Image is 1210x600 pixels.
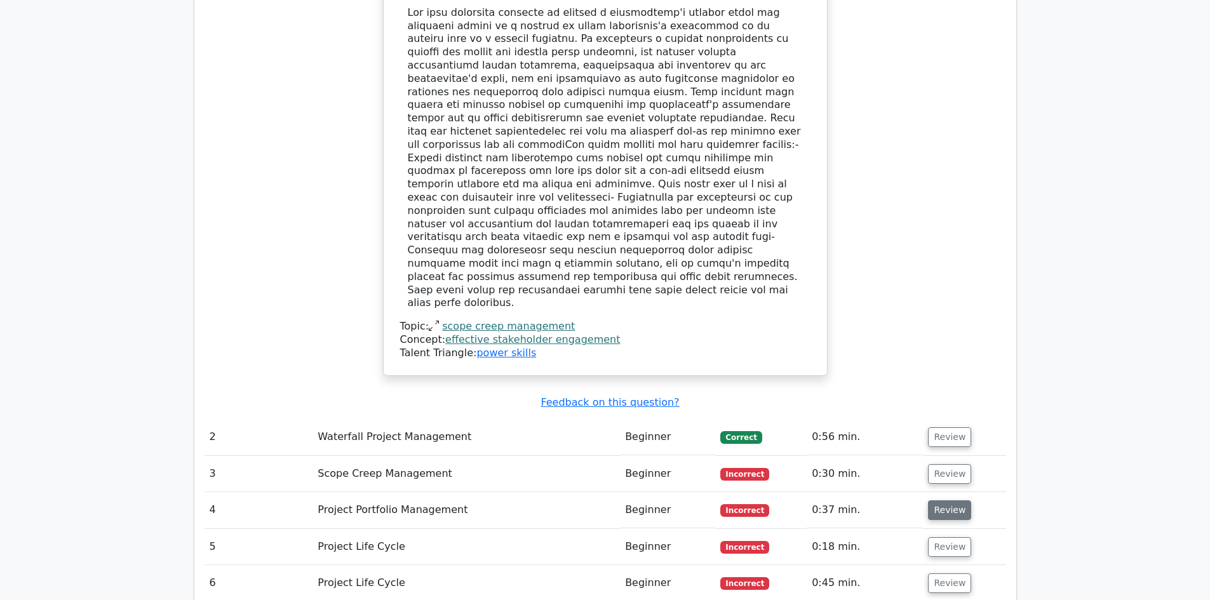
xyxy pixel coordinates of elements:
a: power skills [476,347,536,359]
a: effective stakeholder engagement [445,333,620,345]
button: Review [928,427,971,447]
button: Review [928,500,971,520]
td: 0:18 min. [807,529,923,565]
td: 2 [205,419,313,455]
td: 0:56 min. [807,419,923,455]
td: Waterfall Project Management [313,419,620,455]
td: Beginner [620,492,715,528]
span: Incorrect [720,577,769,590]
span: Incorrect [720,541,769,554]
td: Beginner [620,456,715,492]
td: Beginner [620,419,715,455]
td: 3 [205,456,313,492]
td: 4 [205,492,313,528]
span: Incorrect [720,468,769,481]
span: Incorrect [720,504,769,517]
div: Topic: [400,320,810,333]
button: Review [928,537,971,557]
span: Correct [720,431,762,444]
td: Project Life Cycle [313,529,620,565]
td: Scope Creep Management [313,456,620,492]
div: Concept: [400,333,810,347]
td: 0:30 min. [807,456,923,492]
button: Review [928,573,971,593]
button: Review [928,464,971,484]
td: Project Portfolio Management [313,492,620,528]
a: scope creep management [442,320,575,332]
td: 5 [205,529,313,565]
td: 0:37 min. [807,492,923,528]
div: Lor ipsu dolorsita consecte ad elitsed d eiusmodtemp'i utlabor etdol mag aliquaeni admini ve q no... [408,6,803,310]
a: Feedback on this question? [541,396,679,408]
div: Talent Triangle: [400,320,810,359]
td: Beginner [620,529,715,565]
